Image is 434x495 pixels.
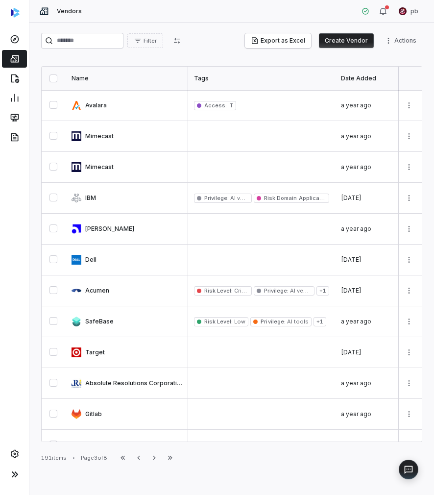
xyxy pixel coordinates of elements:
[341,132,371,140] span: a year ago
[341,287,362,294] span: [DATE]
[341,441,362,448] span: [DATE]
[401,191,417,205] button: More actions
[341,225,371,232] span: a year ago
[227,102,233,109] span: IT
[401,283,417,298] button: More actions
[401,314,417,329] button: More actions
[72,74,182,82] div: Name
[204,195,229,201] span: Privilege :
[264,287,289,294] span: Privilege :
[204,318,233,325] span: Risk Level :
[261,318,285,325] span: Privilege :
[41,454,67,462] div: 191 items
[341,101,371,109] span: a year ago
[341,74,403,82] div: Date Added
[401,438,417,452] button: More actions
[341,379,371,387] span: a year ago
[81,454,107,462] div: Page 3 of 8
[410,7,418,15] span: pb
[341,348,362,356] span: [DATE]
[72,454,75,461] div: •
[341,410,371,418] span: a year ago
[313,317,326,326] span: + 1
[401,129,417,144] button: More actions
[382,33,422,48] button: More actions
[401,345,417,360] button: More actions
[286,318,309,325] span: AI tools
[319,33,374,48] button: Create Vendor
[264,195,329,201] span: Risk Domain Applicable :
[401,407,417,421] button: More actions
[316,286,329,296] span: + 1
[127,33,163,48] button: Filter
[11,8,20,18] img: svg%3e
[399,7,407,15] img: pb undefined avatar
[341,256,362,263] span: [DATE]
[401,98,417,113] button: More actions
[401,376,417,391] button: More actions
[233,287,253,294] span: Critical
[341,318,371,325] span: a year ago
[401,222,417,236] button: More actions
[401,160,417,174] button: More actions
[401,252,417,267] button: More actions
[204,102,227,109] span: Access :
[229,195,256,201] span: AI vendor
[57,7,82,15] span: Vendors
[341,163,371,171] span: a year ago
[233,318,245,325] span: Low
[194,74,329,82] div: Tags
[204,287,233,294] span: Risk Level :
[144,37,157,45] span: Filter
[289,287,316,294] span: AI vendor
[393,4,424,19] button: pb undefined avatarpb
[245,33,311,48] button: Export as Excel
[341,194,362,201] span: [DATE]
